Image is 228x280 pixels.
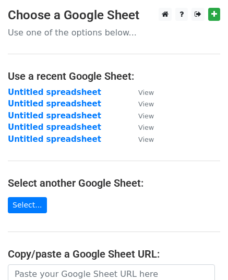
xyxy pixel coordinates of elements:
a: View [128,99,154,108]
small: View [138,89,154,96]
a: Untitled spreadsheet [8,111,101,120]
h4: Copy/paste a Google Sheet URL: [8,248,220,260]
p: Use one of the options below... [8,27,220,38]
a: Untitled spreadsheet [8,123,101,132]
h3: Choose a Google Sheet [8,8,220,23]
h4: Use a recent Google Sheet: [8,70,220,82]
small: View [138,124,154,131]
small: View [138,100,154,108]
a: Untitled spreadsheet [8,135,101,144]
a: View [128,123,154,132]
a: View [128,135,154,144]
a: Untitled spreadsheet [8,99,101,108]
a: Untitled spreadsheet [8,88,101,97]
a: View [128,111,154,120]
h4: Select another Google Sheet: [8,177,220,189]
small: View [138,136,154,143]
small: View [138,112,154,120]
a: View [128,88,154,97]
a: Select... [8,197,47,213]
